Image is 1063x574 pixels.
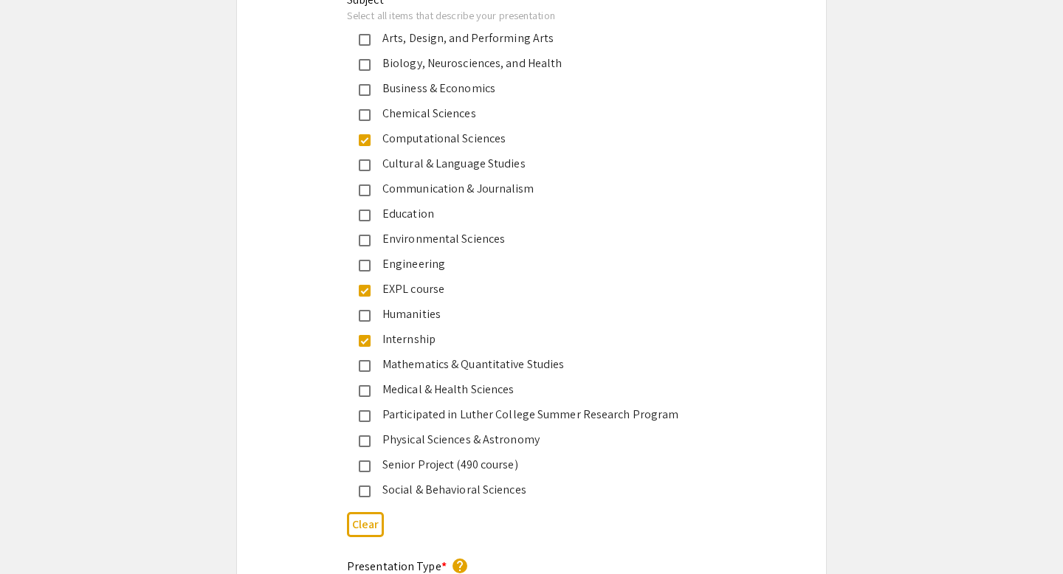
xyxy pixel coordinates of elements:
button: Clear [347,512,384,536]
div: Business & Economics [371,80,681,97]
div: Senior Project (490 course) [371,456,681,474]
div: Participated in Luther College Summer Research Program [371,406,681,423]
div: Engineering [371,255,681,273]
mat-label: Presentation Type [347,559,447,574]
div: Humanities [371,305,681,323]
div: Chemical Sciences [371,105,681,122]
div: EXPL course [371,280,681,298]
div: Internship [371,331,681,348]
div: Medical & Health Sciences [371,381,681,398]
div: Computational Sciences [371,130,681,148]
div: Education [371,205,681,223]
div: Physical Sciences & Astronomy [371,431,681,449]
div: Mathematics & Quantitative Studies [371,356,681,373]
div: Communication & Journalism [371,180,681,198]
div: Cultural & Language Studies [371,155,681,173]
div: Environmental Sciences [371,230,681,248]
div: Biology, Neurosciences, and Health [371,55,681,72]
div: Arts, Design, and Performing Arts [371,30,681,47]
div: Select all items that describe your presentation [347,9,692,22]
iframe: Chat [11,508,63,563]
div: Social & Behavioral Sciences [371,481,681,499]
